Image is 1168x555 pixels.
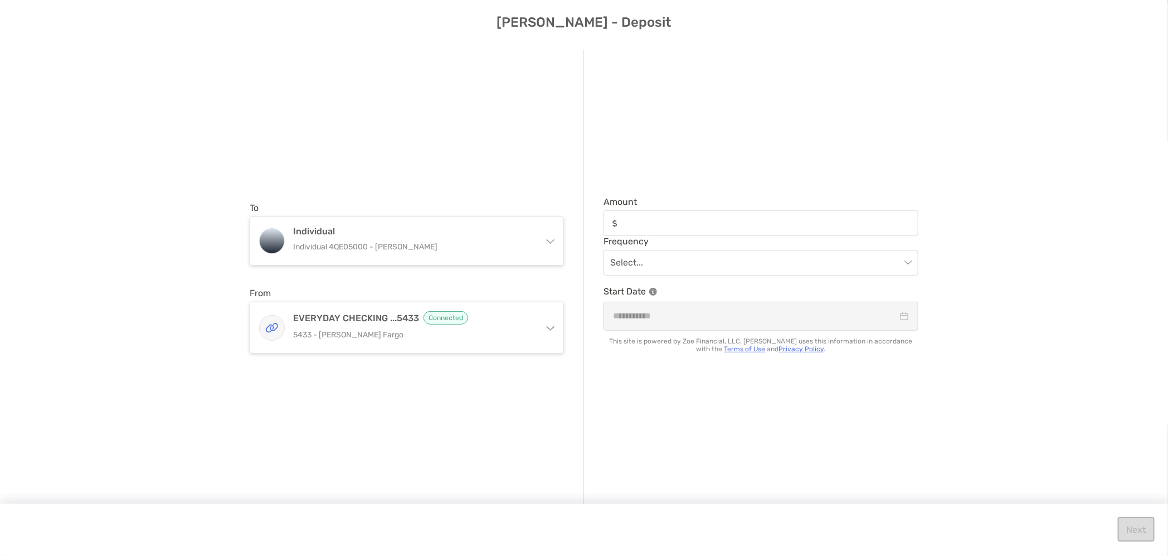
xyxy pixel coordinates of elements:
[604,236,918,247] span: Frequency
[649,288,657,296] img: Information Icon
[604,337,918,353] p: This site is powered by Zoe Financial, LLC. [PERSON_NAME] uses this information in accordance wit...
[424,311,468,325] span: Connected
[250,288,271,298] label: From
[724,345,766,353] a: Terms of Use
[260,229,284,253] img: Individual
[604,197,918,207] span: Amount
[293,240,534,254] p: Individual 4QE05000 - [PERSON_NAME]
[293,311,534,325] h4: EVERYDAY CHECKING ...5433
[293,328,534,342] p: 5433 - [PERSON_NAME] Fargo
[260,316,284,340] img: EVERYDAY CHECKING ...5433
[293,226,534,237] h4: Individual
[612,219,617,228] img: input icon
[779,345,824,353] a: Privacy Policy
[604,284,918,298] p: Start Date
[622,219,918,228] input: Amountinput icon
[250,203,259,213] label: To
